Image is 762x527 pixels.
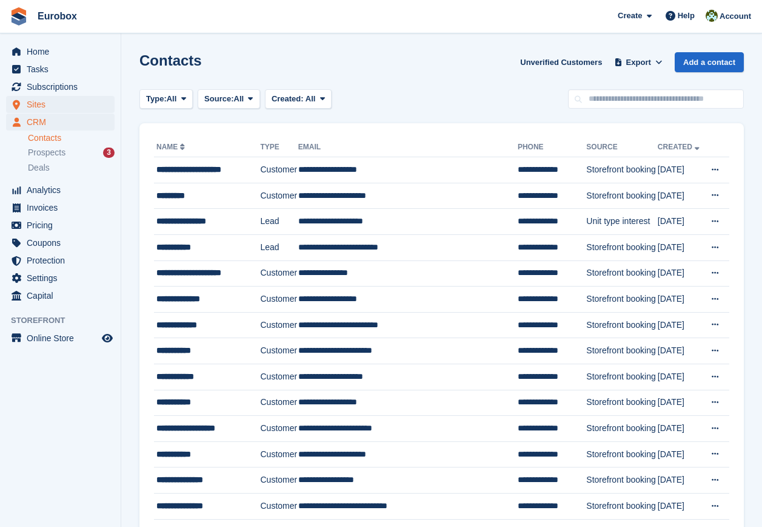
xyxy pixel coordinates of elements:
td: Lead [260,234,298,260]
a: Prospects 3 [28,146,115,159]
a: menu [6,61,115,78]
a: menu [6,234,115,251]
a: menu [6,330,115,347]
h1: Contacts [139,52,202,69]
td: [DATE] [658,338,703,364]
th: Source [586,138,657,157]
td: [DATE] [658,312,703,338]
span: Capital [27,287,99,304]
a: Add a contact [675,52,744,72]
td: [DATE] [658,157,703,183]
a: menu [6,252,115,269]
div: 3 [103,148,115,158]
span: Sites [27,96,99,113]
td: Customer [260,157,298,183]
th: Phone [518,138,586,157]
img: Lorna Russell [706,10,718,22]
span: Export [626,56,651,69]
span: Home [27,43,99,60]
button: Created: All [265,89,332,109]
span: Type: [146,93,167,105]
a: menu [6,217,115,234]
td: Storefront booking [586,312,657,338]
td: [DATE] [658,416,703,442]
span: All [234,93,244,105]
span: All [167,93,177,105]
img: stora-icon-8386f47178a22dfd0bd8f6a31ec36ba5ce8667c1dd55bd0f319d3a0aa187defe.svg [10,7,28,25]
span: Coupons [27,234,99,251]
span: Create [618,10,642,22]
td: Customer [260,493,298,519]
td: Customer [260,338,298,364]
td: [DATE] [658,493,703,519]
td: Customer [260,416,298,442]
td: Customer [260,364,298,390]
td: Storefront booking [586,183,657,209]
td: Unit type interest [586,209,657,235]
a: menu [6,78,115,95]
td: Customer [260,287,298,313]
td: Customer [260,467,298,494]
span: Protection [27,252,99,269]
a: Created [658,143,702,151]
span: Account [720,10,751,22]
th: Email [298,138,518,157]
span: All [306,94,316,103]
button: Export [612,52,665,72]
td: [DATE] [658,287,703,313]
a: menu [6,96,115,113]
td: [DATE] [658,260,703,287]
td: [DATE] [658,441,703,467]
td: [DATE] [658,390,703,416]
a: Name [156,143,187,151]
td: [DATE] [658,467,703,494]
a: menu [6,43,115,60]
td: [DATE] [658,183,703,209]
a: menu [6,182,115,199]
a: Contacts [28,132,115,144]
a: menu [6,199,115,216]
td: Storefront booking [586,287,657,313]
td: [DATE] [658,234,703,260]
td: Customer [260,441,298,467]
span: Pricing [27,217,99,234]
td: [DATE] [658,364,703,390]
span: Prospects [28,147,65,158]
a: Deals [28,161,115,174]
td: Customer [260,312,298,338]
td: Storefront booking [586,441,657,467]
td: Storefront booking [586,364,657,390]
td: Customer [260,390,298,416]
button: Type: All [139,89,193,109]
span: Invoices [27,199,99,216]
button: Source: All [198,89,260,109]
td: Storefront booking [586,390,657,416]
span: Source: [204,93,233,105]
td: Storefront booking [586,416,657,442]
span: Help [678,10,695,22]
a: menu [6,114,115,131]
td: Customer [260,260,298,287]
td: Storefront booking [586,338,657,364]
span: Analytics [27,182,99,199]
a: Unverified Customers [515,52,607,72]
td: Storefront booking [586,260,657,287]
a: menu [6,270,115,287]
th: Type [260,138,298,157]
span: Tasks [27,61,99,78]
span: Storefront [11,314,121,327]
span: Online Store [27,330,99,347]
span: Subscriptions [27,78,99,95]
td: Storefront booking [586,234,657,260]
a: Preview store [100,331,115,345]
span: Deals [28,162,50,174]
a: menu [6,287,115,304]
td: Lead [260,209,298,235]
a: Eurobox [33,6,82,26]
span: CRM [27,114,99,131]
td: Customer [260,183,298,209]
td: [DATE] [658,209,703,235]
span: Settings [27,270,99,287]
td: Storefront booking [586,467,657,494]
span: Created: [272,94,304,103]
